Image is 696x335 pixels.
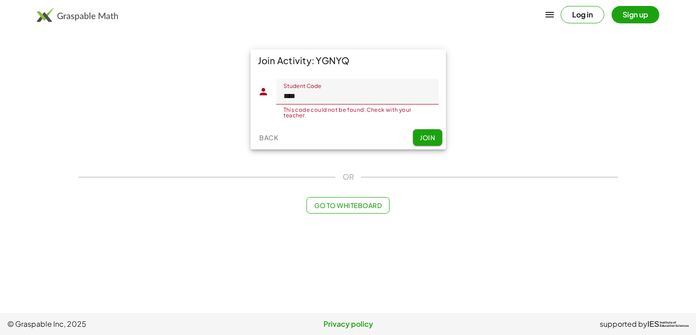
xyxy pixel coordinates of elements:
[647,320,659,329] span: IES
[600,319,647,330] span: supported by
[314,201,382,209] span: Go to Whiteboard
[420,133,435,142] span: Join
[660,321,689,328] span: Institute of Education Sciences
[561,6,604,23] button: Log in
[413,129,442,146] button: Join
[254,129,284,146] button: Back
[284,107,431,118] div: This code could not be found. Check with your teacher.
[234,319,462,330] a: Privacy policy
[7,319,234,330] span: © Graspable Inc, 2025
[259,133,278,142] span: Back
[647,319,689,330] a: IESInstitute ofEducation Sciences
[306,197,390,214] button: Go to Whiteboard
[343,171,354,182] span: OR
[612,6,659,23] button: Sign up
[251,49,446,71] div: Join Activity: YGNYQ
